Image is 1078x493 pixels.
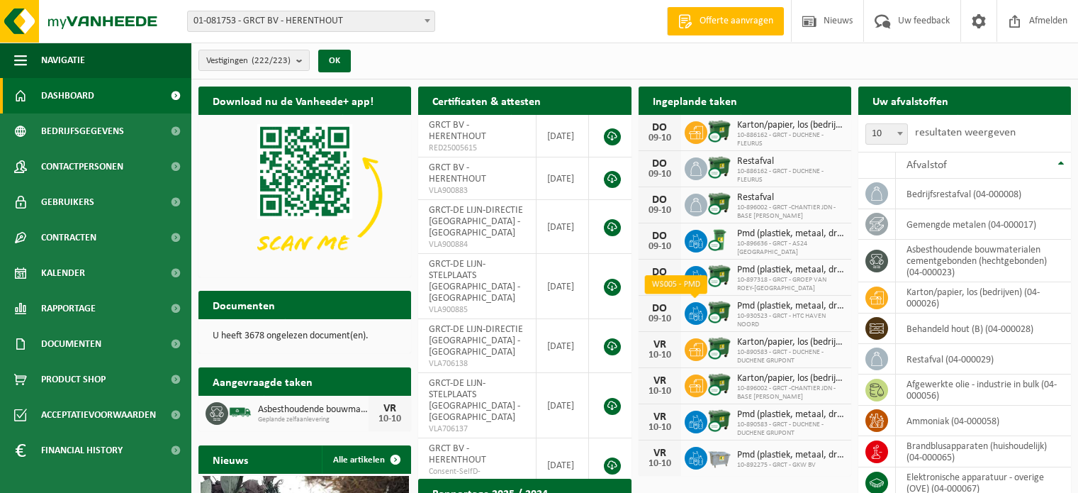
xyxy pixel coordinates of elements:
label: resultaten weergeven [915,127,1016,138]
span: Kalender [41,255,85,291]
span: Rapportage [41,291,96,326]
span: VLA706138 [429,358,524,370]
h2: Ingeplande taken [639,87,751,114]
p: U heeft 3678 ongelezen document(en). [213,331,397,341]
button: OK [318,50,351,72]
span: 10-930523 - GRCT - HTC HAVEN NOORD [737,312,844,329]
h2: Download nu de Vanheede+ app! [198,87,388,114]
div: DO [646,122,674,133]
img: WB-2500-GAL-GY-01 [707,445,731,469]
span: GRCT BV - HERENTHOUT [429,443,486,465]
div: DO [646,303,674,314]
span: RED25005615 [429,143,524,154]
div: VR [646,339,674,350]
span: 10-896636 - GRCT - AS24 [GEOGRAPHIC_DATA] [737,240,844,257]
span: Documenten [41,326,101,362]
div: 09-10 [646,278,674,288]
img: WB-0240-CU [707,228,731,252]
span: GRCT BV - HERENTHOUT [429,120,486,142]
h2: Certificaten & attesten [418,87,555,114]
span: Gebruikers [41,184,94,220]
span: Navigatie [41,43,85,78]
div: 09-10 [646,170,674,179]
td: brandblusapparaten (huishoudelijk) (04-000065) [896,436,1071,467]
span: 10-896002 - GRCT -CHANTIER JDN - BASE [PERSON_NAME] [737,384,844,401]
span: Pmd (plastiek, metaal, drankkartons) (bedrijven) [737,301,844,312]
span: 10-897318 - GRCT - GROEP VAN ROEY-[GEOGRAPHIC_DATA] [737,276,844,293]
div: 10-10 [376,414,404,424]
span: 01-081753 - GRCT BV - HERENTHOUT [187,11,435,32]
span: Financial History [41,433,123,468]
img: Download de VHEPlus App [198,115,411,275]
div: VR [376,403,404,414]
td: afgewerkte olie - industrie in bulk (04-000056) [896,375,1071,406]
td: asbesthoudende bouwmaterialen cementgebonden (hechtgebonden) (04-000023) [896,240,1071,282]
a: Offerte aanvragen [667,7,784,35]
span: Product Shop [41,362,106,397]
span: 10-890583 - GRCT - DUCHENE - DUCHENE GRUPONT [737,348,844,365]
div: 10-10 [646,423,674,433]
span: VLA706137 [429,423,524,435]
span: Asbesthoudende bouwmaterialen cementgebonden (hechtgebonden) [258,404,369,416]
span: 10 [865,123,908,145]
span: Restafval [737,156,844,167]
h2: Nieuws [198,445,262,473]
div: DO [646,267,674,278]
div: 10-10 [646,387,674,397]
img: WB-1100-CU [707,155,731,179]
td: [DATE] [537,438,590,492]
span: GRCT BV - HERENTHOUT [429,162,486,184]
span: Acceptatievoorwaarden [41,397,156,433]
td: ammoniak (04-000058) [896,406,1071,436]
div: DO [646,194,674,206]
span: Pmd (plastiek, metaal, drankkartons) (bedrijven) [737,228,844,240]
div: DO [646,158,674,170]
div: 09-10 [646,314,674,324]
div: VR [646,448,674,459]
td: [DATE] [537,200,590,254]
td: gemengde metalen (04-000017) [896,209,1071,240]
h2: Aangevraagde taken [198,367,327,395]
span: Karton/papier, los (bedrijven) [737,120,844,131]
a: Alle artikelen [322,445,410,474]
span: 10-886162 - GRCT - DUCHENE - FLEURUS [737,131,844,148]
span: Restafval [737,192,844,204]
img: WB-1100-CU [707,192,731,216]
div: 10-10 [646,350,674,360]
span: 10-890583 - GRCT - DUCHENE - DUCHENE GRUPONT [737,421,844,438]
div: 09-10 [646,206,674,216]
div: DO [646,231,674,242]
span: Pmd (plastiek, metaal, drankkartons) (bedrijven) [737,409,844,421]
div: 10-10 [646,459,674,469]
td: [DATE] [537,254,590,319]
div: VR [646,375,674,387]
img: WB-1100-CU [707,119,731,143]
span: Geplande zelfaanlevering [258,416,369,424]
h2: Uw afvalstoffen [858,87,962,114]
td: [DATE] [537,373,590,438]
img: WB-1100-CU [707,264,731,288]
span: 10-886162 - GRCT - DUCHENE - FLEURUS [737,167,844,184]
span: Offerte aanvragen [696,14,777,28]
span: Karton/papier, los (bedrijven) [737,373,844,384]
span: 10-892275 - GRCT - GKW BV [737,461,844,470]
span: Pmd (plastiek, metaal, drankkartons) (bedrijven) [737,450,844,461]
img: WB-1100-CU [707,300,731,324]
span: GRCT-DE LIJN-STELPLAATS [GEOGRAPHIC_DATA] - [GEOGRAPHIC_DATA] [429,378,520,423]
span: Contracten [41,220,96,255]
span: Vestigingen [206,50,291,72]
span: Bedrijfsgegevens [41,113,124,149]
td: [DATE] [537,319,590,373]
img: WB-1100-CU [707,409,731,433]
span: GRCT-DE LIJN-STELPLAATS [GEOGRAPHIC_DATA] - [GEOGRAPHIC_DATA] [429,259,520,304]
span: VLA900885 [429,304,524,316]
td: restafval (04-000029) [896,344,1071,375]
td: karton/papier, los (bedrijven) (04-000026) [896,282,1071,314]
div: 09-10 [646,133,674,143]
td: behandeld hout (B) (04-000028) [896,314,1071,344]
div: 09-10 [646,242,674,252]
span: Consent-SelfD-VEG2200143 [429,466,524,489]
span: VLA900884 [429,239,524,250]
td: [DATE] [537,115,590,157]
span: Dashboard [41,78,94,113]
